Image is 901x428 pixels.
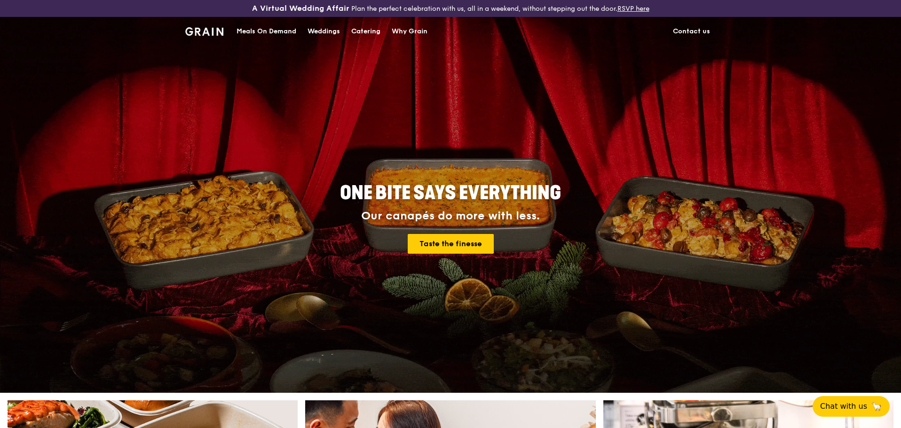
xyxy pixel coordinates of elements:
a: RSVP here [617,5,649,13]
a: Catering [346,17,386,46]
a: Taste the finesse [408,234,494,254]
a: GrainGrain [185,16,223,45]
span: ONE BITE SAYS EVERYTHING [340,182,561,204]
a: Weddings [302,17,346,46]
div: Weddings [308,17,340,46]
a: Why Grain [386,17,433,46]
div: Catering [351,17,380,46]
img: Grain [185,27,223,36]
div: Our canapés do more with less. [281,210,620,223]
span: Chat with us [820,401,867,412]
span: 🦙 [871,401,882,412]
div: Meals On Demand [237,17,296,46]
div: Plan the perfect celebration with us, all in a weekend, without stepping out the door. [180,4,721,13]
button: Chat with us🦙 [813,396,890,417]
h3: A Virtual Wedding Affair [252,4,349,13]
a: Contact us [667,17,716,46]
div: Why Grain [392,17,427,46]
